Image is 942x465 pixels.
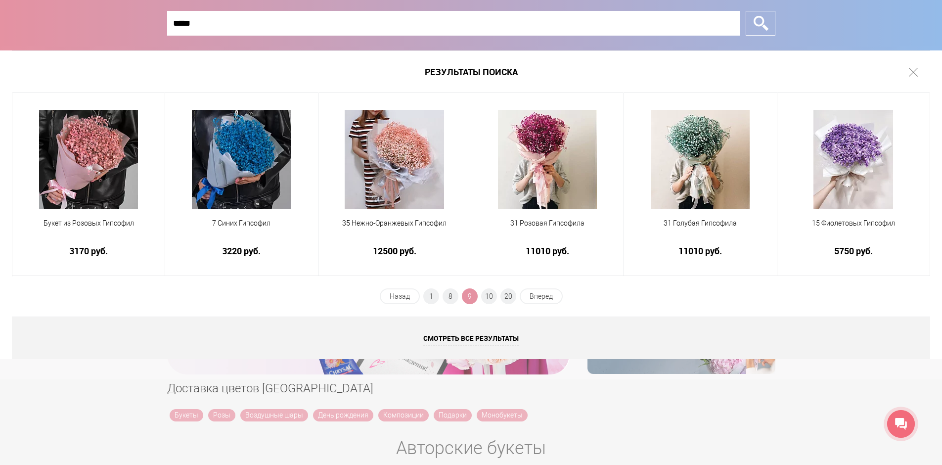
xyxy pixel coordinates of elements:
[784,218,923,229] span: 15 Фиолетовых Гипсофил
[651,110,750,209] img: 31 Голубая Гипсофила
[500,288,516,304] a: 20
[325,246,464,256] a: 12500 руб.
[172,218,311,229] span: 7 Синих Гипсофил
[39,110,138,209] img: Букет из Розовых Гипсофил
[19,218,158,240] a: Букет из Розовых Гипсофил
[784,246,923,256] a: 5750 руб.
[380,288,420,304] a: Назад
[630,246,770,256] a: 11010 руб.
[520,288,563,304] a: Вперед
[172,218,311,240] a: 7 Синих Гипсофил
[12,317,930,359] a: Смотреть все результаты
[12,50,930,93] h1: Результаты поиска
[481,288,497,304] a: 10
[345,110,444,209] img: 35 Нежно-Оранжевых Гипсофил
[478,246,617,256] a: 11010 руб.
[423,288,439,304] a: 1
[478,218,617,240] a: 31 Розовая Гипсофила
[462,288,478,304] span: 9
[19,218,158,229] span: Букет из Розовых Гипсофил
[19,246,158,256] a: 3170 руб.
[443,288,458,304] a: 8
[325,218,464,240] a: 35 Нежно-Оранжевых Гипсофил
[630,218,770,229] span: 31 Голубая Гипсофила
[813,110,893,209] img: 15 Фиолетовых Гипсофил
[423,333,519,345] span: Смотреть все результаты
[478,218,617,229] span: 31 Розовая Гипсофила
[325,218,464,229] span: 35 Нежно-Оранжевых Гипсофил
[192,110,291,209] img: 7 Синих Гипсофил
[498,110,597,209] img: 31 Розовая Гипсофила
[630,218,770,240] a: 31 Голубая Гипсофила
[172,246,311,256] a: 3220 руб.
[784,218,923,240] a: 15 Фиолетовых Гипсофил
